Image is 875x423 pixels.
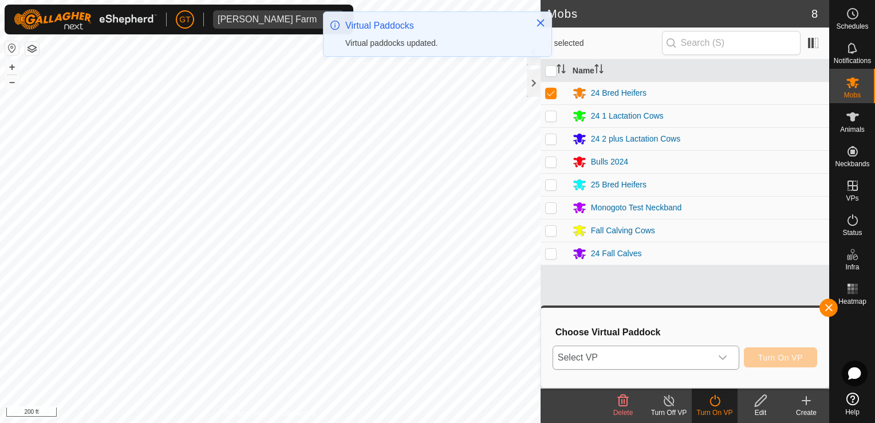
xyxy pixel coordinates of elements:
[179,14,190,26] span: GT
[834,57,871,64] span: Notifications
[591,133,680,145] div: 24 2 plus Lactation Cows
[845,264,859,271] span: Infra
[557,66,566,75] p-sorticon: Activate to sort
[646,408,692,418] div: Turn Off VP
[225,408,268,418] a: Privacy Policy
[5,60,19,74] button: +
[830,388,875,420] a: Help
[594,66,604,75] p-sorticon: Activate to sort
[568,60,829,82] th: Name
[591,110,664,122] div: 24 1 Lactation Cows
[844,92,861,99] span: Mobs
[711,346,734,369] div: dropdown trigger
[845,409,860,416] span: Help
[591,225,655,237] div: Fall Calving Cows
[321,10,344,29] div: dropdown trigger
[5,41,19,55] button: Reset Map
[738,408,783,418] div: Edit
[591,202,682,214] div: Monogoto Test Neckband
[846,195,858,202] span: VPs
[547,37,662,49] span: 1 selected
[282,408,316,418] a: Contact Us
[5,75,19,89] button: –
[836,23,868,30] span: Schedules
[218,15,317,24] div: [PERSON_NAME] Farm
[25,42,39,56] button: Map Layers
[835,160,869,167] span: Neckbands
[591,156,628,168] div: Bulls 2024
[533,15,549,31] button: Close
[758,353,803,362] span: Turn On VP
[555,327,817,338] h3: Choose Virtual Paddock
[345,37,524,49] div: Virtual paddocks updated.
[811,5,818,22] span: 8
[783,408,829,418] div: Create
[547,7,811,21] h2: Mobs
[692,408,738,418] div: Turn On VP
[842,229,862,236] span: Status
[345,19,524,33] div: Virtual Paddocks
[838,298,866,305] span: Heatmap
[14,9,157,30] img: Gallagher Logo
[591,248,642,260] div: 24 Fall Calves
[613,409,633,417] span: Delete
[662,31,801,55] input: Search (S)
[591,87,647,99] div: 24 Bred Heifers
[553,346,711,369] span: Select VP
[744,347,817,367] button: Turn On VP
[840,126,865,133] span: Animals
[213,10,321,29] span: Thoren Farm
[591,179,647,191] div: 25 Bred Heifers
